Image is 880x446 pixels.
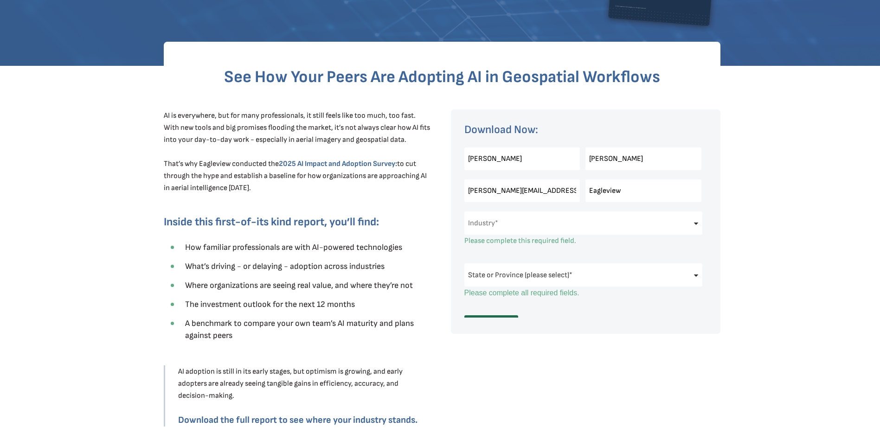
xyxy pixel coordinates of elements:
[585,179,701,202] input: Organization name*
[185,299,355,309] span: The investment outlook for the next 12 months
[464,315,518,339] input: Submit
[464,147,580,170] input: First name*
[164,215,379,229] span: Inside this first-of-its kind report, you’ll find:
[464,179,580,202] input: Email*
[585,147,701,170] input: Last name*
[178,367,403,400] span: AI adoption is still in its early stages, but optimism is growing, and early adopters are already...
[178,414,418,426] strong: Download the full report to see where your industry stands.
[464,289,579,297] label: Please complete all required fields.
[164,111,430,168] span: AI is everywhere, but for many professionals, it still feels like too much, too fast. With new to...
[224,67,660,87] span: See How Your Peers Are Adopting AI in Geospatial Workflows
[185,261,385,271] span: What’s driving - or delaying - adoption across industries
[464,123,538,136] span: Download Now:
[164,159,427,192] span: to cut through the hype and establish a baseline for how organizations are approaching AI in aeri...
[185,280,413,290] span: Where organizations are seeing real value, and where they’re not
[185,242,402,252] span: How familiar professionals are with AI-powered technologies
[185,319,414,340] span: A benchmark to compare your own team’s AI maturity and plans against peers
[279,159,397,168] strong: 2025 AI Impact and Adoption Survey:
[464,236,576,245] label: Please complete this required field.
